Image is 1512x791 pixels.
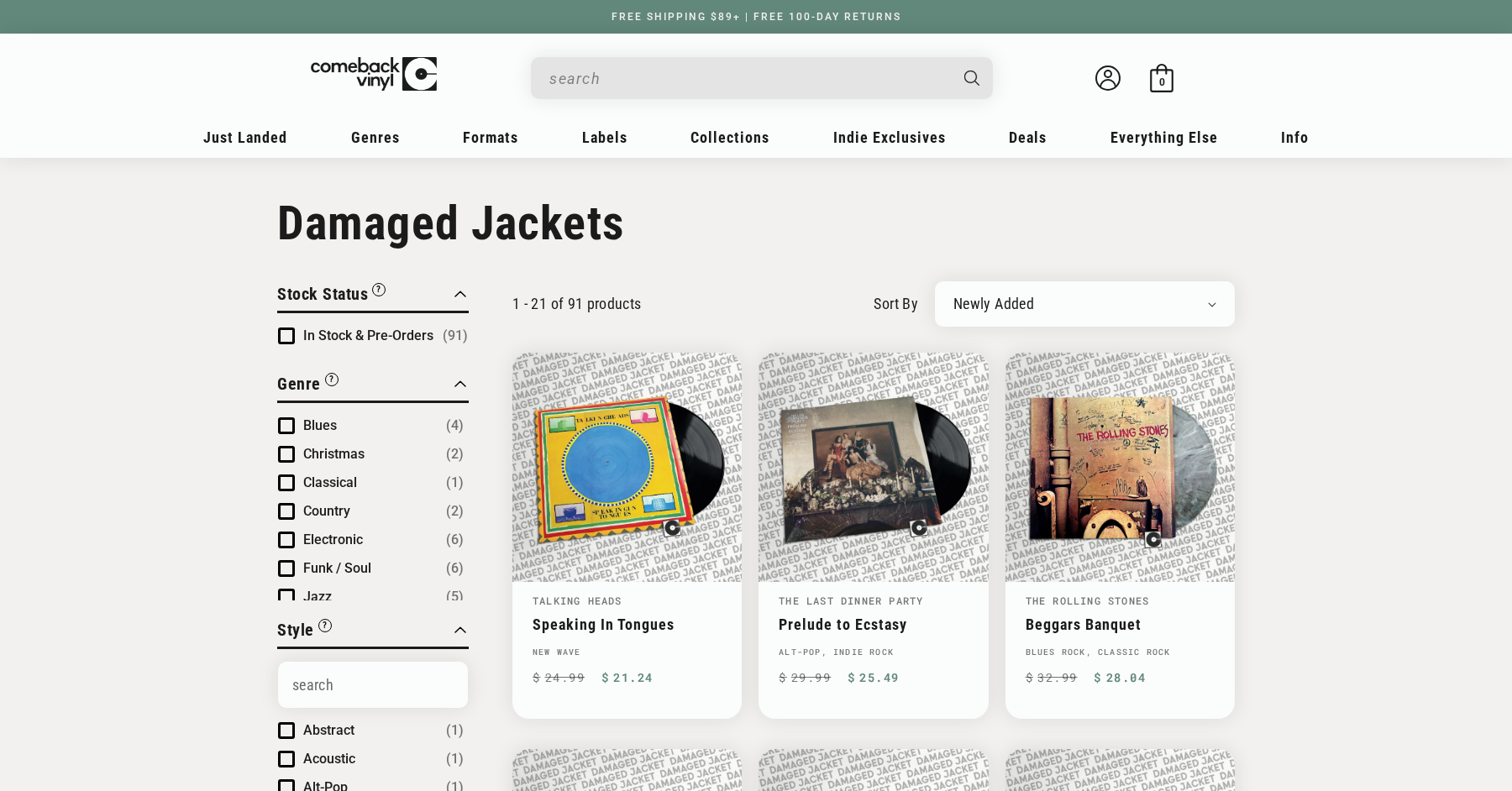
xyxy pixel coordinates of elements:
[595,11,918,23] a: FREE SHIPPING $89+ | FREE 100-DAY RETURNS
[446,587,464,607] span: Number of products: (5)
[277,281,386,311] button: Filter by Stock Status
[303,446,365,462] span: Christmas
[512,295,642,312] p: 1 - 21 of 91 products
[874,292,918,315] label: sort by
[531,57,993,99] div: Search
[351,128,400,146] span: Genres
[303,589,332,605] span: Jazz
[446,501,464,521] span: Number of products: (2)
[303,751,355,767] span: Acoustic
[1281,128,1309,146] span: Info
[833,128,946,146] span: Indie Exclusives
[446,720,464,741] span: Number of products: (1)
[1159,76,1165,88] span: 0
[549,61,948,96] input: search
[303,503,350,519] span: Country
[203,128,287,146] span: Just Landed
[303,560,371,576] span: Funk / Soul
[1026,594,1150,607] a: The Rolling Stones
[446,416,464,436] span: Number of products: (4)
[446,558,464,579] span: Number of products: (6)
[1009,128,1047,146] span: Deals
[463,128,518,146] span: Formats
[779,616,968,633] a: Prelude to Ecstasy
[303,474,357,490] span: Classical
[277,617,332,647] button: Filter by Style
[1026,616,1215,633] a: Beggars Banquet
[690,128,769,146] span: Collections
[277,196,1235,251] h1: Damaged Jackets
[950,57,995,99] button: Search
[277,620,314,640] span: Style
[443,326,468,346] span: Number of products: (91)
[303,417,337,433] span: Blues
[303,532,363,547] span: Electronic
[446,749,464,769] span: Number of products: (1)
[582,128,627,146] span: Labels
[277,374,321,394] span: Genre
[277,284,368,304] span: Stock Status
[277,371,339,401] button: Filter by Genre
[1110,128,1218,146] span: Everything Else
[278,662,468,708] input: Search Options
[303,722,354,738] span: Abstract
[303,327,433,343] span: In Stock & Pre-Orders
[446,473,464,493] span: Number of products: (1)
[533,594,622,607] a: Talking Heads
[533,616,722,633] a: Speaking In Tongues
[446,530,464,550] span: Number of products: (6)
[446,444,464,464] span: Number of products: (2)
[779,594,923,607] a: The Last Dinner Party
